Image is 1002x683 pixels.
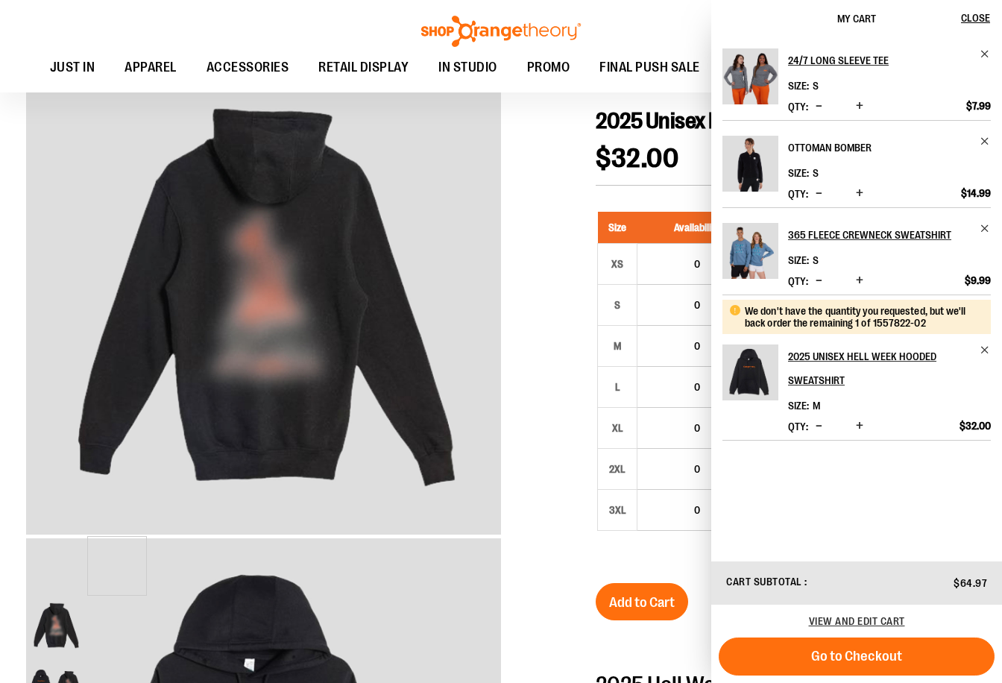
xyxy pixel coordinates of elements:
span: Add to Cart [609,594,675,611]
li: Product [722,207,991,295]
span: 0 [694,381,700,393]
div: XS [606,253,628,275]
span: Close [961,12,990,24]
a: ACCESSORIES [192,51,304,85]
span: Cart Subtotal [726,576,802,588]
img: 2025 Hell Week Hooded Sweatshirt [26,60,501,535]
button: Decrease product quantity [812,274,826,289]
img: Shop Orangetheory [419,16,583,47]
a: 24/7 Long Sleeve Tee [788,48,991,72]
dt: Size [788,400,809,412]
a: 365 Fleece Crewneck Sweatshirt [722,223,778,289]
div: S [606,294,628,316]
dt: Size [788,167,809,179]
button: Add to Cart [596,583,688,620]
span: PROMO [527,51,570,84]
span: JUST IN [50,51,95,84]
img: 2025 Hell Week Hooded Sweatshirt [28,597,84,654]
a: PROMO [512,51,585,85]
button: Increase product quantity [852,274,867,289]
a: Remove item [980,223,991,234]
button: Decrease product quantity [812,186,826,201]
a: 2025 Unisex Hell Week Hooded Sweatshirt [722,344,778,410]
a: RETAIL DISPLAY [303,51,423,85]
span: ACCESSORIES [207,51,289,84]
span: $32.00 [596,143,678,174]
span: My Cart [837,13,876,25]
label: Qty [788,101,808,113]
a: 24/7 Long Sleeve Tee [722,48,778,114]
a: APPAREL [110,51,192,84]
a: Ottoman Bomber [788,136,991,160]
button: Increase product quantity [852,419,867,434]
button: Decrease product quantity [812,99,826,114]
dt: Size [788,254,809,266]
span: M [813,400,820,412]
a: Ottoman Bomber [722,136,778,201]
dt: Size [788,80,809,92]
li: Product [722,295,991,441]
span: $14.99 [961,186,991,200]
img: 365 Fleece Crewneck Sweatshirt [722,223,778,279]
th: Size [598,212,637,244]
span: S [813,254,819,266]
div: carousel [26,60,501,599]
h2: 2025 Unisex Hell Week Hooded Sweatshirt [788,344,971,392]
div: 2XL [606,458,628,480]
a: 365 Fleece Crewneck Sweatshirt [788,223,991,247]
label: Qty [788,188,808,200]
span: 0 [694,504,700,516]
a: FINAL PUSH SALE [584,51,715,85]
button: Go to Checkout [719,638,995,676]
img: 24/7 Long Sleeve Tee [722,48,778,104]
span: 0 [694,258,700,270]
a: Remove item [980,344,991,356]
span: FINAL PUSH SALE [599,51,700,84]
li: Product [722,48,991,120]
button: Increase product quantity [852,186,867,201]
span: 0 [694,463,700,475]
img: Ottoman Bomber [722,136,778,192]
span: IN STUDIO [438,51,497,84]
span: $64.97 [954,577,987,589]
span: 2025 Unisex Hell Week Hooded Sweatshirt [596,108,970,133]
h2: 365 Fleece Crewneck Sweatshirt [788,223,971,247]
a: 2025 Unisex Hell Week Hooded Sweatshirt [788,344,991,392]
span: $7.99 [966,99,991,113]
div: We don't have the quantity you requested, but we'll back order the remaining 1 of 1557822-02 [745,305,980,329]
a: Remove item [980,48,991,60]
a: View and edit cart [809,615,905,627]
div: 3XL [606,499,628,521]
h2: 24/7 Long Sleeve Tee [788,48,971,72]
span: S [813,167,819,179]
span: APPAREL [125,51,177,84]
a: IN STUDIO [423,51,512,85]
span: 0 [694,422,700,434]
div: XL [606,417,628,439]
button: Decrease product quantity [812,419,826,434]
th: Availability [637,212,756,244]
label: Qty [788,421,808,432]
span: 0 [694,299,700,311]
span: $9.99 [965,274,991,287]
a: Remove item [980,136,991,147]
div: image 1 of 3 [26,596,86,655]
div: L [606,376,628,398]
span: $32.00 [960,419,991,432]
button: Increase product quantity [852,99,867,114]
li: Product [722,120,991,207]
span: S [813,80,819,92]
img: 2025 Unisex Hell Week Hooded Sweatshirt [722,344,778,400]
span: 0 [694,340,700,352]
label: Qty [788,275,808,287]
span: Go to Checkout [811,648,902,664]
h2: Ottoman Bomber [788,136,971,160]
div: M [606,335,628,357]
a: JUST IN [35,51,110,85]
span: RETAIL DISPLAY [318,51,409,84]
